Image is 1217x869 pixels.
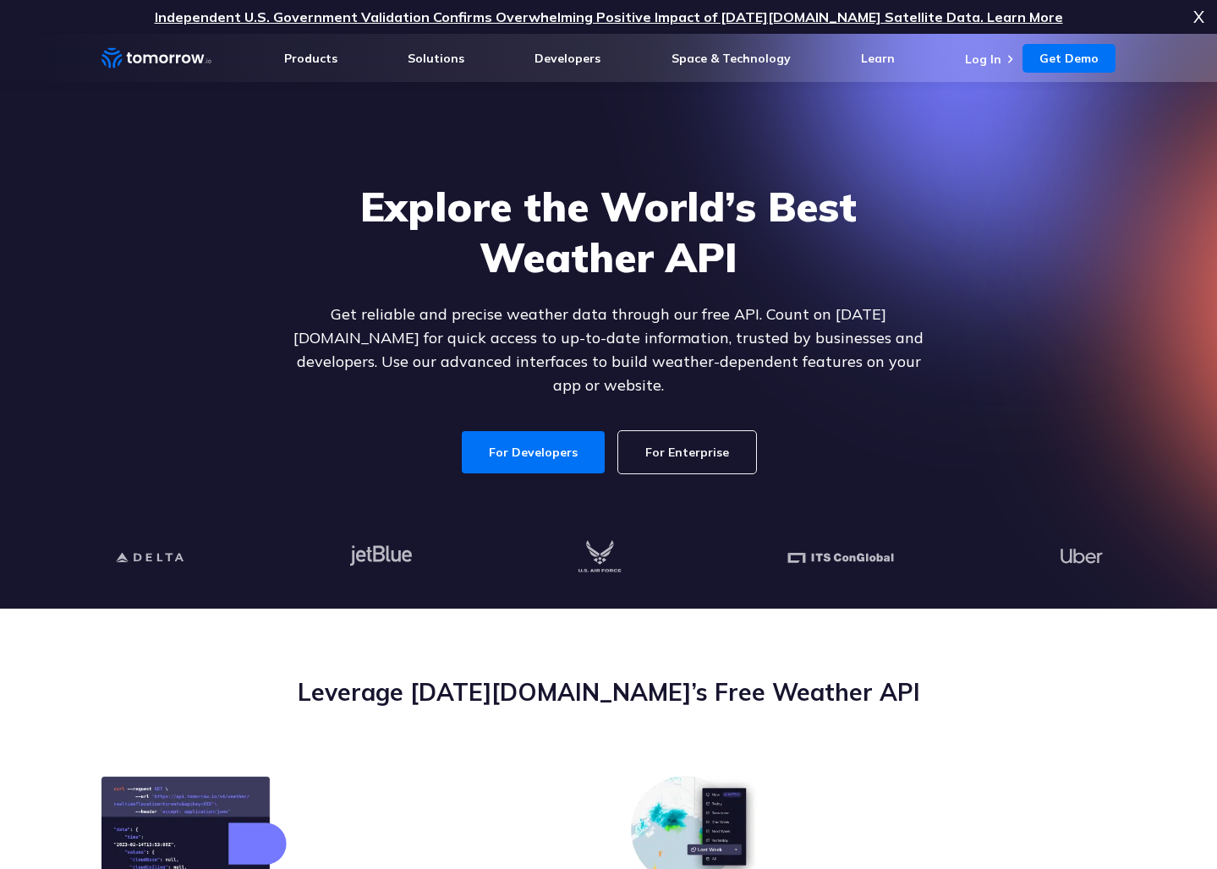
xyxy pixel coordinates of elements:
[672,51,791,66] a: Space & Technology
[101,46,211,71] a: Home link
[861,51,895,66] a: Learn
[284,51,337,66] a: Products
[282,181,935,282] h1: Explore the World’s Best Weather API
[155,8,1063,25] a: Independent U.S. Government Validation Confirms Overwhelming Positive Impact of [DATE][DOMAIN_NAM...
[282,303,935,397] p: Get reliable and precise weather data through our free API. Count on [DATE][DOMAIN_NAME] for quic...
[965,52,1001,67] a: Log In
[101,676,1116,708] h2: Leverage [DATE][DOMAIN_NAME]’s Free Weather API
[408,51,464,66] a: Solutions
[462,431,605,473] a: For Developers
[1022,44,1116,73] a: Get Demo
[534,51,600,66] a: Developers
[618,431,756,473] a: For Enterprise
